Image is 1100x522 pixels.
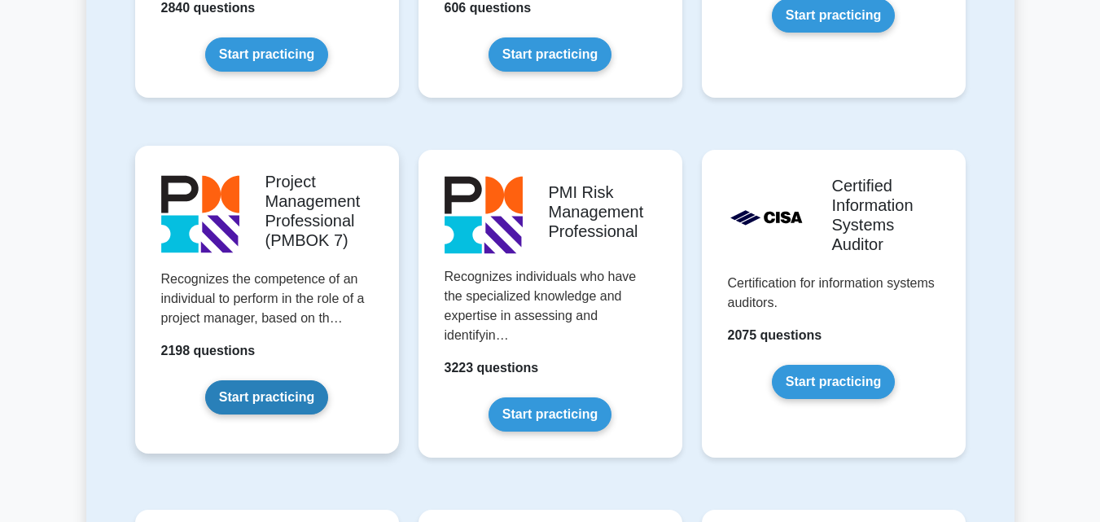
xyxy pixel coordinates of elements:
a: Start practicing [205,380,328,415]
a: Start practicing [489,397,611,432]
a: Start practicing [772,365,895,399]
a: Start practicing [489,37,611,72]
a: Start practicing [205,37,328,72]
